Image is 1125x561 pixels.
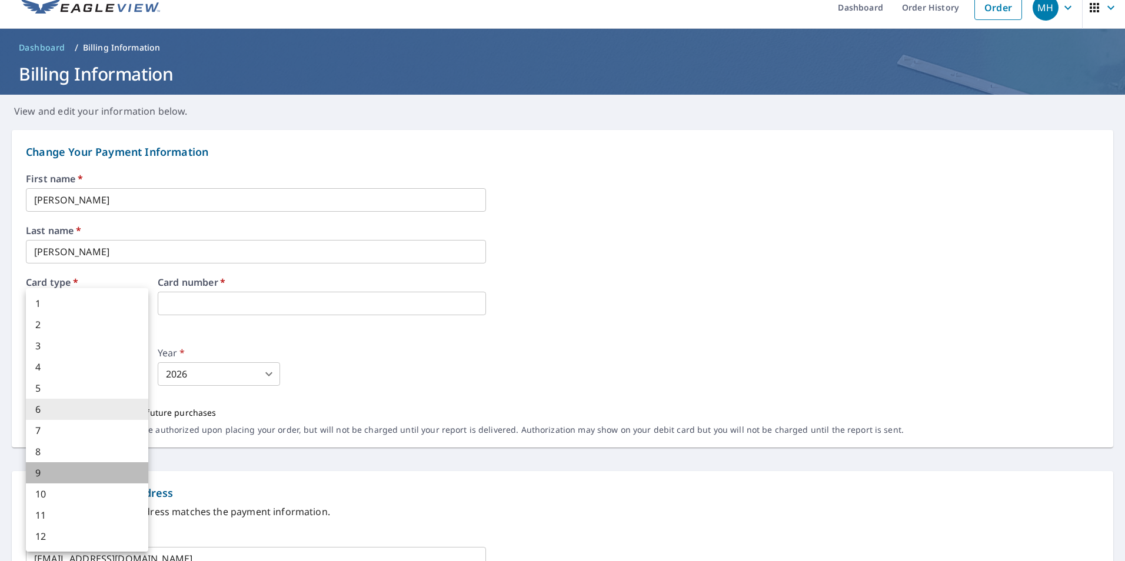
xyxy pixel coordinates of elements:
[26,462,148,483] li: 9
[26,378,148,399] li: 5
[26,399,148,420] li: 6
[26,335,148,356] li: 3
[26,293,148,314] li: 1
[26,505,148,526] li: 11
[26,483,148,505] li: 10
[26,441,148,462] li: 8
[26,526,148,547] li: 12
[26,420,148,441] li: 7
[26,356,148,378] li: 4
[26,314,148,335] li: 2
